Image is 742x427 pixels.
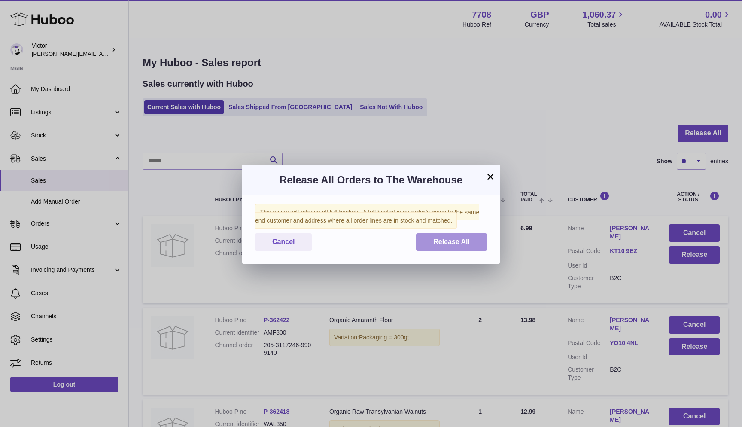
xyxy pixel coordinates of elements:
span: Release All [433,238,470,245]
h3: Release All Orders to The Warehouse [255,173,487,187]
button: Cancel [255,233,312,251]
button: Release All [416,233,487,251]
span: Cancel [272,238,295,245]
button: × [485,171,496,182]
span: This action will release all full baskets. A full basket is an order/s going to the same end cust... [255,204,479,229]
